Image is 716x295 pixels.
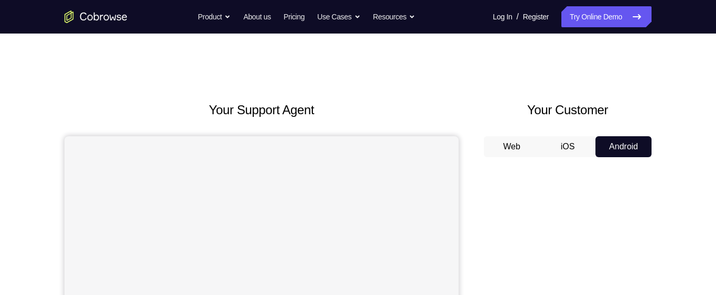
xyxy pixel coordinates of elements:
a: Register [523,6,549,27]
button: Web [484,136,540,157]
h2: Your Support Agent [64,101,459,119]
a: Pricing [284,6,305,27]
a: Try Online Demo [561,6,652,27]
a: About us [243,6,270,27]
a: Go to the home page [64,10,127,23]
button: Use Cases [317,6,360,27]
span: / [516,10,518,23]
button: iOS [540,136,596,157]
button: Resources [373,6,416,27]
button: Android [595,136,652,157]
a: Log In [493,6,512,27]
button: Product [198,6,231,27]
h2: Your Customer [484,101,652,119]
